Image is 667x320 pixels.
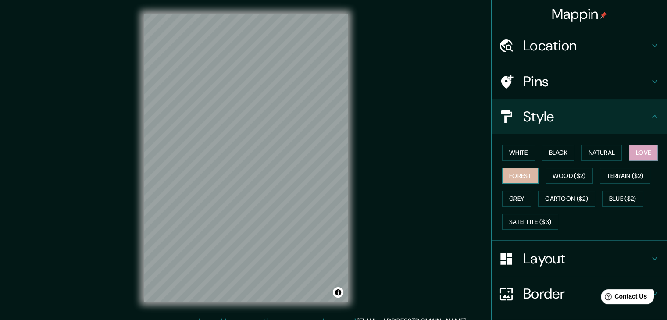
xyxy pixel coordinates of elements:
[552,5,607,23] h4: Mappin
[502,145,535,161] button: White
[492,28,667,63] div: Location
[542,145,575,161] button: Black
[600,12,607,19] img: pin-icon.png
[523,73,649,90] h4: Pins
[492,64,667,99] div: Pins
[581,145,622,161] button: Natural
[492,241,667,276] div: Layout
[546,168,593,184] button: Wood ($2)
[600,168,651,184] button: Terrain ($2)
[523,37,649,54] h4: Location
[523,250,649,267] h4: Layout
[602,191,643,207] button: Blue ($2)
[523,285,649,302] h4: Border
[492,276,667,311] div: Border
[333,287,343,298] button: Toggle attribution
[538,191,595,207] button: Cartoon ($2)
[492,99,667,134] div: Style
[589,286,657,310] iframe: Help widget launcher
[523,108,649,125] h4: Style
[502,168,539,184] button: Forest
[629,145,658,161] button: Love
[144,14,348,302] canvas: Map
[502,191,531,207] button: Grey
[502,214,558,230] button: Satellite ($3)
